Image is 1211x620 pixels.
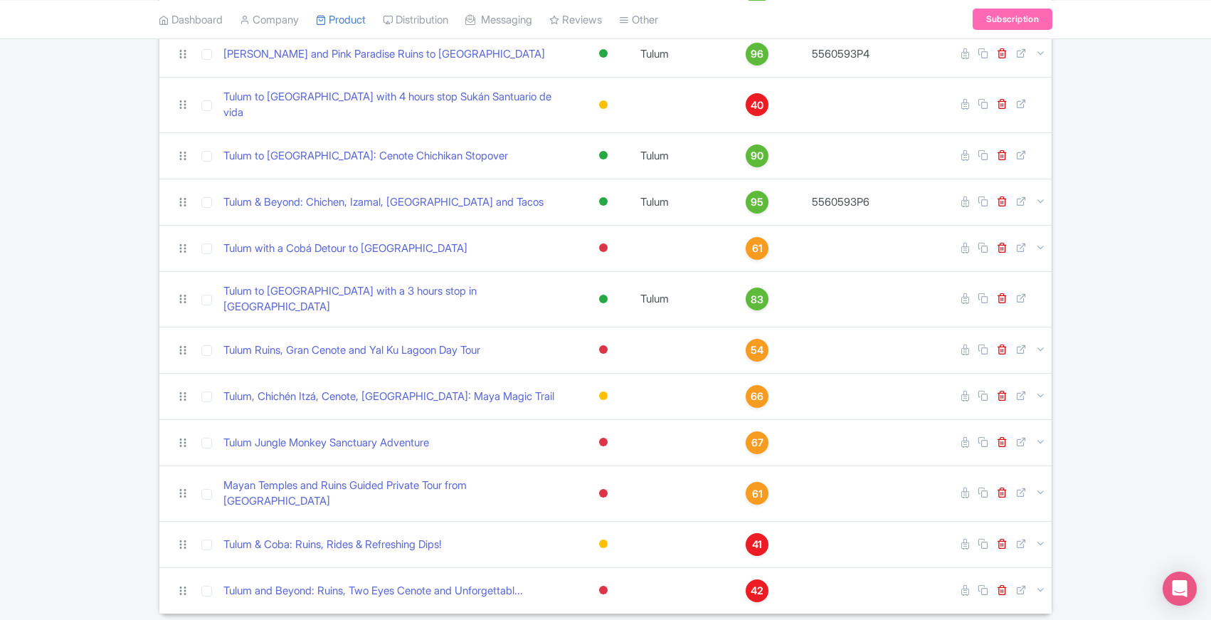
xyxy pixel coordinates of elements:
a: 95 [726,191,788,214]
td: Tulum [632,31,721,77]
div: Open Intercom Messenger [1163,572,1197,606]
a: Tulum & Coba: Ruins, Rides & Refreshing Dips! [223,537,442,553]
a: Tulum with a Cobá Detour to [GEOGRAPHIC_DATA] [223,241,467,257]
div: Active [596,289,610,310]
div: Inactive [596,238,610,258]
a: Tulum and Beyond: Ruins, Two Eyes Cenote and Unforgettabl... [223,583,523,599]
a: Subscription [973,9,1052,30]
a: Mayan Temples and Ruins Guided Private Tour from [GEOGRAPHIC_DATA] [223,478,569,510]
td: 5560593P6 [793,179,887,225]
a: [PERSON_NAME] and Pink Paradise Ruins to [GEOGRAPHIC_DATA] [223,46,545,63]
div: Active [596,191,610,212]
span: 95 [751,194,763,210]
span: 54 [751,342,763,358]
td: 5560593P4 [793,31,887,77]
span: 66 [751,389,763,404]
a: 61 [726,482,788,505]
a: 90 [726,145,788,167]
a: 83 [726,288,788,310]
div: Inactive [596,340,610,360]
span: 61 [752,241,763,256]
a: 41 [726,533,788,556]
span: 42 [751,583,763,599]
a: Tulum Jungle Monkey Sanctuary Adventure [223,435,429,451]
a: 61 [726,237,788,260]
a: 42 [726,579,788,602]
td: Tulum [632,271,721,327]
a: 66 [726,385,788,408]
span: 96 [751,46,763,62]
a: 67 [726,431,788,454]
div: Building [596,95,610,115]
div: Building [596,386,610,406]
td: Tulum [632,132,721,179]
div: Building [596,534,610,555]
div: Inactive [596,483,610,504]
div: Inactive [596,432,610,453]
a: Tulum to [GEOGRAPHIC_DATA]: Cenote Chichikan Stopover [223,148,508,164]
a: Tulum to [GEOGRAPHIC_DATA] with 4 hours stop Sukán Santuario de vida [223,89,569,121]
a: Tulum to [GEOGRAPHIC_DATA] with a 3 hours stop in [GEOGRAPHIC_DATA] [223,283,569,315]
a: Tulum Ruins, Gran Cenote and Yal Ku Lagoon Day Tour [223,342,480,359]
div: Active [596,145,610,166]
div: Active [596,43,610,64]
td: Tulum [632,179,721,225]
span: 40 [751,98,763,113]
a: 54 [726,339,788,362]
span: 67 [751,435,763,451]
span: 41 [752,537,762,552]
a: Tulum & Beyond: Chichen, Izamal, [GEOGRAPHIC_DATA] and Tacos [223,194,544,211]
span: 90 [751,148,763,164]
a: 96 [726,43,788,65]
a: 40 [726,93,788,116]
a: Tulum, Chichén Itzá, Cenote, [GEOGRAPHIC_DATA]: Maya Magic Trail [223,389,554,405]
div: Inactive [596,580,610,601]
span: 61 [752,486,763,502]
span: 83 [751,292,763,308]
